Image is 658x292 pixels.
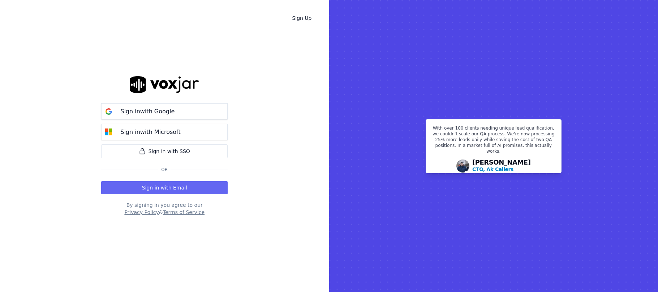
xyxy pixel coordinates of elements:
img: logo [130,76,199,93]
button: Sign inwith Microsoft [101,124,228,140]
p: Sign in with Google [120,107,175,116]
div: [PERSON_NAME] [472,159,531,173]
a: Sign Up [286,12,317,25]
p: With over 100 clients needing unique lead qualification, we couldn't scale our QA process. We're ... [430,125,557,157]
a: Sign in with SSO [101,144,228,158]
button: Terms of Service [163,209,205,216]
img: microsoft Sign in button [102,125,116,139]
img: google Sign in button [102,104,116,119]
p: Sign in with Microsoft [120,128,180,136]
button: Sign inwith Google [101,103,228,119]
img: Avatar [456,160,469,173]
button: Sign in with Email [101,181,228,194]
p: CTO, Ak Callers [472,166,513,173]
div: By signing in you agree to our & [101,201,228,216]
button: Privacy Policy [124,209,159,216]
span: Or [158,167,171,173]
